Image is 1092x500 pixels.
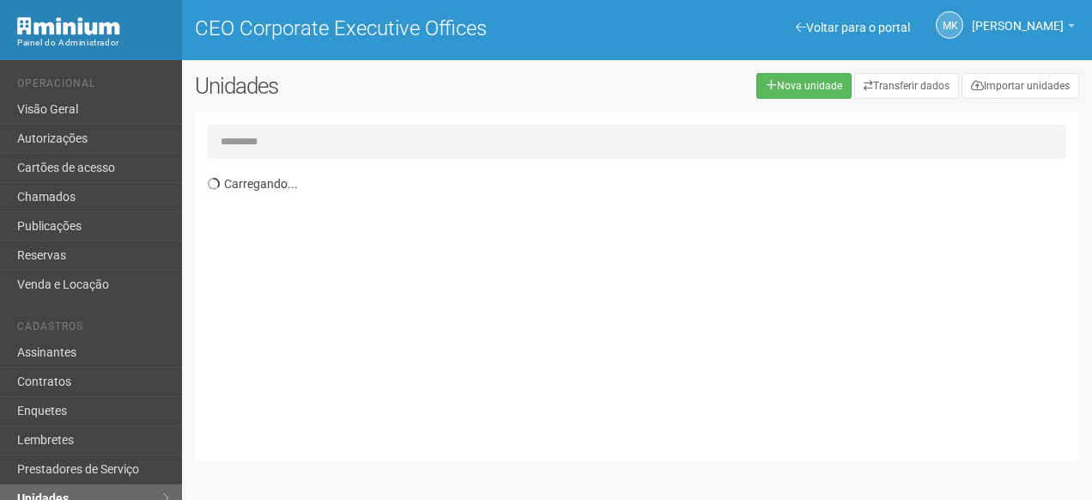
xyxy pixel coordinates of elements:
a: Transferir dados [854,73,959,99]
h1: CEO Corporate Executive Offices [195,17,624,40]
div: Painel do Administrador [17,35,169,51]
a: [PERSON_NAME] [972,21,1075,35]
img: Minium [17,17,120,35]
span: Marcela Kunz [972,3,1064,33]
a: MK [936,11,963,39]
a: Nova unidade [756,73,852,99]
h2: Unidades [195,73,549,99]
li: Operacional [17,77,169,95]
a: Importar unidades [962,73,1079,99]
a: Voltar para o portal [796,21,910,34]
li: Cadastros [17,320,169,338]
div: Carregando... [208,168,1079,448]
